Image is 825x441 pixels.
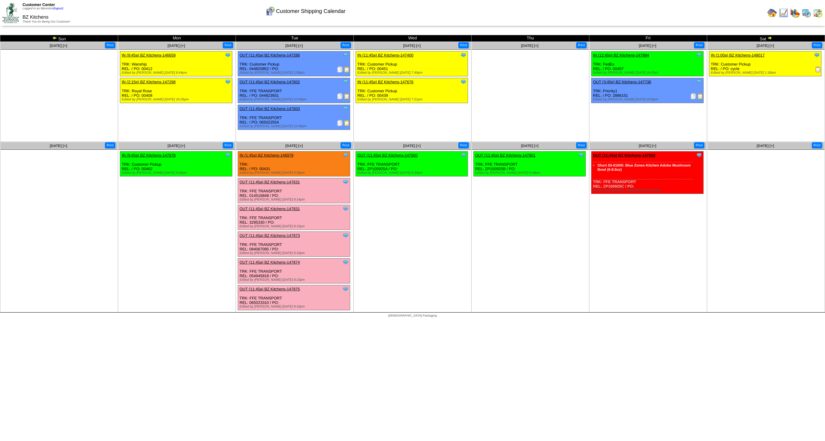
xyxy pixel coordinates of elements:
[240,278,350,282] div: Edited by [PERSON_NAME] [DATE] 8:15pm
[2,3,19,23] img: ZoRoCo_Logo(Green%26Foil)%20jpg.webp
[388,314,437,317] span: [DEMOGRAPHIC_DATA] Packaging
[240,287,300,291] a: OUT (11:45a) BZ Kitchens-147875
[790,8,800,18] img: graph.gif
[167,144,185,148] a: [DATE] [+]
[356,51,468,76] div: TRK: Customer Pickup REL: / PO: 00451
[639,144,656,148] a: [DATE] [+]
[122,53,176,57] a: IN (9:45a) BZ Kitchens-146659
[240,153,293,158] a: IN (1:45a) BZ Kitchens-146979
[240,251,350,255] div: Edited by [PERSON_NAME] [DATE] 8:16pm
[276,8,345,14] span: Customer Shipping Calendar
[756,144,774,148] a: [DATE] [+]
[337,66,343,72] img: Packing Slip
[591,78,704,103] div: TRK: Priority1 REL: / PO: 2886151
[167,44,185,48] span: [DATE] [+]
[694,42,704,48] button: Print
[23,7,63,10] span: Logged in as Mpreston
[354,35,472,42] td: Wed
[357,171,468,175] div: Edited by [PERSON_NAME] [DATE] 9:30pm
[460,152,466,158] img: Tooltip
[240,305,350,308] div: Edited by [PERSON_NAME] [DATE] 8:16pm
[343,286,349,292] img: Tooltip
[357,153,418,158] a: OUT (11:45a) BZ Kitchens-147900
[593,188,703,192] div: Edited by [PERSON_NAME] [DATE] 5:37pm
[356,152,468,176] div: TRK: FFE TRANSPORT REL: ZP100925A / PO:
[23,15,48,20] span: BZ Kitchens
[403,44,420,48] a: [DATE] [+]
[122,153,176,158] a: IN (9:45a) BZ Kitchens-147878
[593,98,703,101] div: Edited by [PERSON_NAME] [DATE] 8:06pm
[812,142,822,149] button: Print
[240,80,300,84] a: OUT (11:45a) BZ Kitchens-147602
[779,8,788,18] img: line_graph.gif
[240,207,300,211] a: OUT (11:45a) BZ Kitchens-147831
[357,71,468,75] div: Edited by [PERSON_NAME] [DATE] 7:49pm
[122,98,232,101] div: Edited by [PERSON_NAME] [DATE] 10:26pm
[591,51,704,76] div: TRK: FedEx REL: / PO: 00457
[475,153,536,158] a: OUT (11:45a) BZ Kitchens-147901
[767,35,772,40] img: arrowright.gif
[343,206,349,212] img: Tooltip
[475,171,585,175] div: Edited by [PERSON_NAME] [DATE] 5:48pm
[696,79,702,85] img: Tooltip
[521,144,538,148] span: [DATE] [+]
[236,35,354,42] td: Tue
[122,71,232,75] div: Edited by [PERSON_NAME] [DATE] 8:44pm
[337,120,343,126] img: Packing Slip
[696,52,702,58] img: Tooltip
[240,198,350,201] div: Edited by [PERSON_NAME] [DATE] 8:14pm
[240,53,300,57] a: OUT (11:45a) BZ Kitchens-147286
[357,80,413,84] a: IN (11:45a) BZ Kitchens-147676
[240,260,300,265] a: OUT (11:45a) BZ Kitchens-147874
[343,152,349,158] img: Tooltip
[343,232,349,238] img: Tooltip
[240,98,350,101] div: Edited by [PERSON_NAME] [DATE] 10:46pm
[593,53,649,57] a: IN (12:45p) BZ Kitchens-147984
[403,144,420,148] a: [DATE] [+]
[238,285,350,310] div: TRK: FFE TRANSPORT REL: 065023310 / PO:
[240,71,350,75] div: Edited by [PERSON_NAME] [DATE] 1:08pm
[474,152,586,176] div: TRK: FFE TRANSPORT REL: ZP100925B / PO:
[238,152,350,176] div: TRK: REL: / PO: 00431
[802,8,811,18] img: calendarprod.gif
[707,35,825,42] td: Sat
[472,35,589,42] td: Thu
[812,42,822,48] button: Print
[343,52,349,58] img: Tooltip
[285,144,303,148] a: [DATE] [+]
[576,42,587,48] button: Print
[240,233,300,238] a: OUT (11:45a) BZ Kitchens-147873
[694,142,704,149] button: Print
[343,79,349,85] img: Tooltip
[223,42,233,48] button: Print
[578,152,584,158] img: Tooltip
[460,52,466,58] img: Tooltip
[238,78,350,103] div: TRK: FFE TRANSPORT REL: / PO: 044823931
[460,79,466,85] img: Tooltip
[814,52,820,58] img: Tooltip
[225,52,231,58] img: Tooltip
[50,44,67,48] a: [DATE] [+]
[23,2,55,7] span: Customer Center
[343,179,349,185] img: Tooltip
[122,80,176,84] a: IN (2:15p) BZ Kitchens-147298
[105,42,115,48] button: Print
[50,144,67,148] a: [DATE] [+]
[238,178,350,203] div: TRK: FFE TRANSPORT REL: 014516848 / PO:
[225,152,231,158] img: Tooltip
[225,79,231,85] img: Tooltip
[240,106,300,111] a: OUT (11:45a) BZ Kitchens-147603
[756,44,774,48] a: [DATE] [+]
[52,35,57,40] img: arrowleft.gif
[120,152,232,176] div: TRK: Customer Pickup REL: / PO: 00462
[521,44,538,48] a: [DATE] [+]
[591,152,704,194] div: TRK: FFE TRANSPORT REL: ZP100925C / PO:
[343,106,349,112] img: Tooltip
[357,53,413,57] a: IN (11:45a) BZ Kitchens-147400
